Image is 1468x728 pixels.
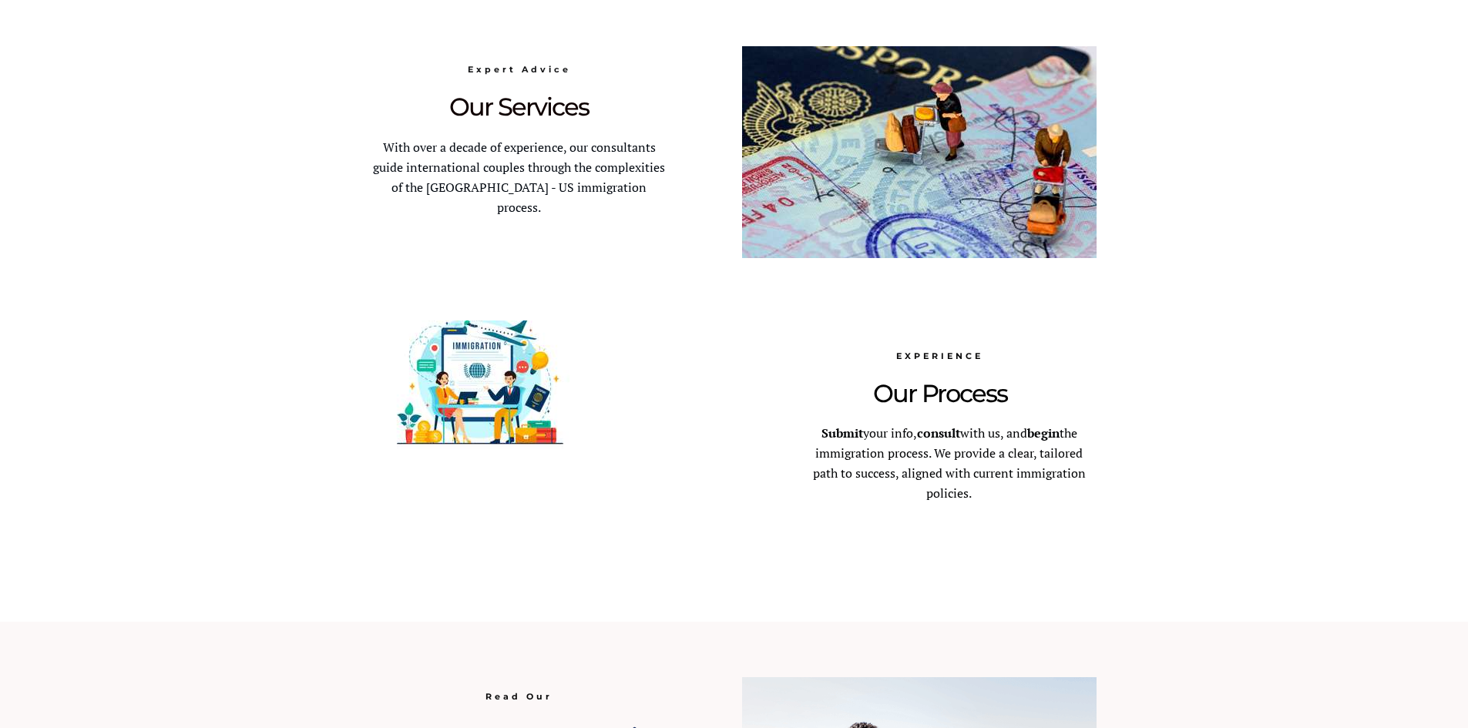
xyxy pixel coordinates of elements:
[468,64,571,75] span: Expert Advice
[873,378,1007,408] span: Our Process
[373,139,665,216] span: With over a decade of experience, our consultants guide international couples through the complex...
[485,691,553,702] span: Read Our
[821,424,863,441] strong: Submit
[896,351,983,361] span: EXPERIENCE
[1027,424,1060,441] strong: begin
[813,424,1086,502] span: your info, with us, and the immigration process. We provide a clear, tailored path to success, al...
[449,92,589,122] span: Our Services
[917,424,960,441] strong: consult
